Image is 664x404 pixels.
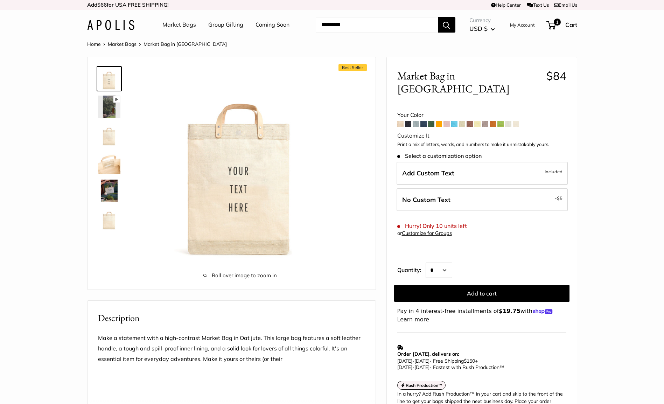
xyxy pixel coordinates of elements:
span: - [555,194,562,202]
button: Search [438,17,455,33]
img: Market Bag in Oat [98,68,120,90]
a: Customize for Groups [402,230,452,236]
a: Market Bag in Oat [97,206,122,231]
div: Customize It [397,131,566,141]
a: Market Bag in Oat [97,66,122,91]
span: Included [545,167,562,176]
span: Hurry! Only 10 units left [397,223,467,229]
label: Quantity: [397,260,426,278]
span: Select a customization option [397,153,482,159]
input: Search... [316,17,438,33]
span: [DATE] [414,364,429,370]
span: Currency [469,15,495,25]
label: Leave Blank [397,188,568,211]
div: Your Color [397,110,566,120]
img: Market Bag in Oat [98,208,120,230]
span: [DATE] [397,358,412,364]
a: Market Bag in Oat [97,94,122,119]
span: No Custom Text [402,196,450,204]
img: Market Bag in Oat [98,180,120,202]
span: $150 [464,358,475,364]
span: - [412,358,414,364]
a: Help Center [491,2,521,8]
img: Market Bag in Oat [98,124,120,146]
label: Add Custom Text [397,162,568,185]
span: Roll over image to zoom in [144,271,337,280]
a: Coming Soon [256,20,289,30]
a: Market Bag in Oat [97,150,122,175]
span: Add Custom Text [402,169,454,177]
span: - [412,364,414,370]
a: My Account [510,21,535,29]
a: Market Bags [108,41,137,47]
div: or [397,229,452,238]
span: $5 [557,195,562,201]
span: Market Bag in [GEOGRAPHIC_DATA] [144,41,227,47]
span: - Fastest with Rush Production™ [397,364,504,370]
span: [DATE] [397,364,412,370]
span: Best Seller [338,64,367,71]
p: Print a mix of letters, words, and numbers to make it unmistakably yours. [397,141,566,148]
span: $66 [97,1,107,8]
button: USD $ [469,23,495,34]
button: Add to cart [394,285,569,302]
a: Text Us [527,2,548,8]
a: Home [87,41,101,47]
span: 1 [553,19,560,26]
img: Market Bag in Oat [98,152,120,174]
span: Market Bag in [GEOGRAPHIC_DATA] [397,69,541,95]
h2: Description [98,311,365,325]
p: - Free Shipping + [397,358,563,370]
span: USD $ [469,25,488,32]
a: 1 Cart [547,19,577,30]
img: Market Bag in Oat [98,96,120,118]
strong: Order [DATE], delivers on: [397,351,459,357]
a: Email Us [554,2,577,8]
a: Market Bag in Oat [97,178,122,203]
img: Apolis [87,20,134,30]
nav: Breadcrumb [87,40,227,49]
span: $84 [546,69,566,83]
a: Market Bag in Oat [97,122,122,147]
a: Group Gifting [208,20,243,30]
a: Market Bags [162,20,196,30]
strong: Rush Production™ [406,383,442,388]
img: Market Bag in Oat [144,68,337,261]
span: Cart [565,21,577,28]
span: [DATE] [414,358,429,364]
